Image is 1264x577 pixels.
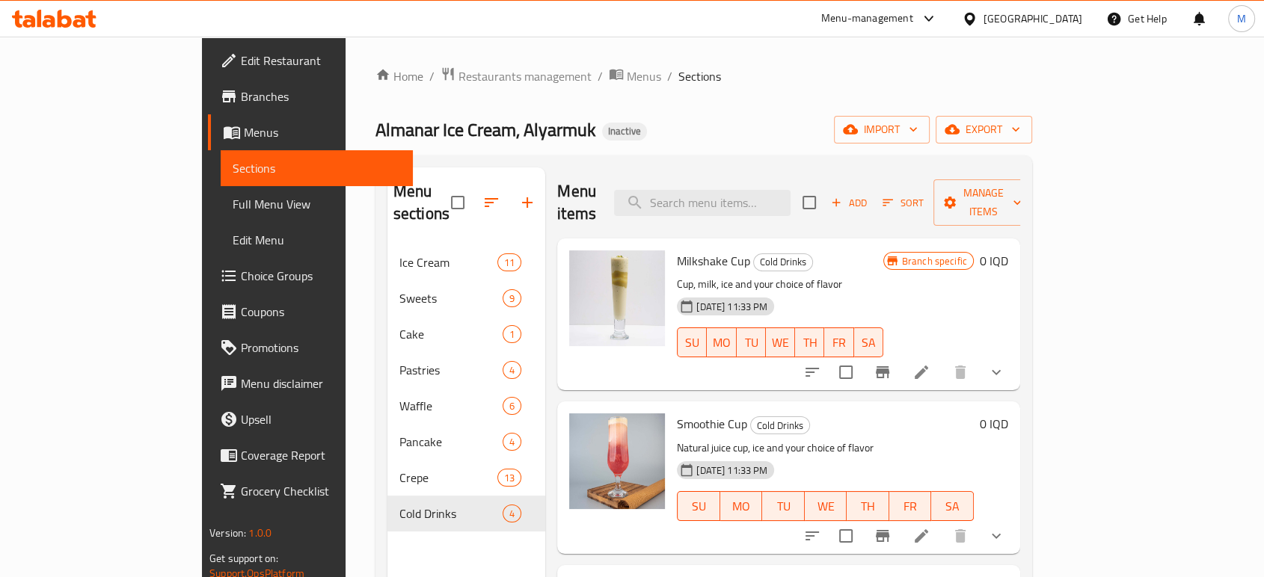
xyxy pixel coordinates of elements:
button: Add [825,191,873,215]
span: MO [713,332,731,354]
div: Ice Cream [399,253,497,271]
div: Crepe13 [387,460,546,496]
button: SU [677,491,720,521]
div: Pastries4 [387,352,546,388]
a: Menu disclaimer [208,365,413,401]
button: SA [854,327,883,357]
h6: 0 IQD [980,250,1008,271]
span: Cake [399,325,503,343]
span: Branch specific [896,254,973,268]
svg: Show Choices [987,527,1005,545]
span: M [1237,10,1246,27]
span: Milkshake Cup [677,250,750,272]
span: Choice Groups [241,267,401,285]
span: Full Menu View [233,195,401,213]
span: 1 [503,327,521,342]
a: Branches [208,78,413,114]
span: Cold Drinks [399,505,503,522]
div: Cold Drinks [753,253,813,271]
button: Branch-specific-item [865,518,901,554]
span: 4 [503,507,521,521]
span: Manage items [945,184,1022,221]
div: Inactive [602,123,647,141]
span: Edit Menu [233,231,401,249]
span: Grocery Checklist [241,482,401,500]
a: Choice Groups [208,258,413,294]
button: TU [737,327,766,357]
button: Sort [879,191,927,215]
span: Almanar Ice Cream, Alyarmuk [375,113,596,146]
p: Natural juice cup, ice and your choice of flavor [677,439,974,457]
span: Waffle [399,397,503,415]
div: Ice Cream11 [387,244,546,280]
span: Upsell [241,410,401,428]
span: Sort [883,194,924,212]
span: TU [743,332,760,354]
nav: breadcrumb [375,67,1032,86]
button: export [936,116,1032,144]
span: export [948,120,1020,139]
p: Cup, milk, ice and your choice of flavor [677,275,883,294]
button: TU [762,491,805,521]
span: Smoothie Cup [677,413,747,435]
span: 6 [503,399,521,413]
span: Menu disclaimer [241,374,401,392]
a: Coupons [208,294,413,330]
a: Promotions [208,330,413,365]
span: 9 [503,291,521,306]
span: Select all sections [442,187,473,218]
div: items [503,505,521,522]
a: Grocery Checklist [208,473,413,509]
span: Add [829,194,869,212]
a: Menus [609,67,661,86]
svg: Show Choices [987,363,1005,381]
button: delete [942,518,978,554]
span: TH [801,332,818,354]
img: Smoothie Cup [569,413,665,509]
div: Cold Drinks [750,416,810,434]
div: items [497,253,521,271]
img: Milkshake Cup [569,250,665,346]
span: WE [811,496,841,517]
button: MO [707,327,737,357]
span: Edit Restaurant [241,52,401,70]
span: Select section [794,187,825,218]
nav: Menu sections [387,238,546,537]
button: FR [824,327,853,357]
span: Promotions [241,339,401,357]
button: delete [942,354,978,390]
span: 4 [503,363,521,377]
a: Sections [221,150,413,186]
a: Restaurants management [441,67,592,86]
a: Upsell [208,401,413,437]
span: Get support on: [209,549,278,568]
span: FR [895,496,926,517]
span: Pancake [399,433,503,451]
span: [DATE] 11:33 PM [690,300,773,314]
h2: Menu sections [393,180,452,225]
span: 13 [498,471,521,485]
span: Inactive [602,125,647,138]
span: Sort items [873,191,933,215]
a: Edit Restaurant [208,43,413,78]
div: Pastries [399,361,503,379]
span: Branches [241,87,401,105]
span: Coverage Report [241,446,401,464]
span: TU [768,496,799,517]
span: Version: [209,523,246,543]
div: items [497,469,521,487]
span: Select to update [830,520,862,552]
span: 1.0.0 [248,523,271,543]
li: / [598,67,603,85]
div: items [503,433,521,451]
button: WE [805,491,847,521]
span: 4 [503,435,521,449]
span: WE [772,332,789,354]
h6: 0 IQD [980,413,1008,434]
span: Add item [825,191,873,215]
div: Sweets9 [387,280,546,316]
button: TH [847,491,889,521]
span: Sections [233,159,401,177]
button: sort-choices [794,518,830,554]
